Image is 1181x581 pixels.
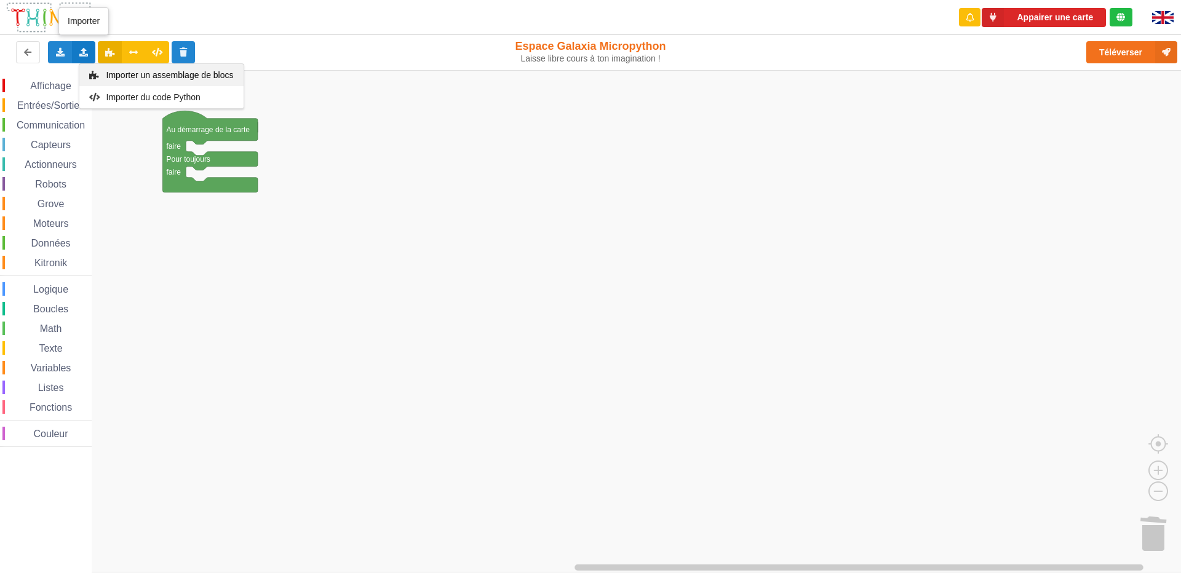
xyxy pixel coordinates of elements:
[30,238,73,248] span: Données
[79,86,244,108] div: Importer un fichier Python
[15,120,87,130] span: Communication
[167,125,250,134] text: Au démarrage de la carte
[23,159,79,170] span: Actionneurs
[488,53,694,64] div: Laisse libre cours à ton imagination !
[6,1,98,34] img: thingz_logo.png
[28,81,73,91] span: Affichage
[167,142,181,151] text: faire
[1086,41,1177,63] button: Téléverser
[36,382,66,393] span: Listes
[106,70,233,80] span: Importer un assemblage de blocs
[1110,8,1132,26] div: Tu es connecté au serveur de création de Thingz
[982,8,1106,27] button: Appairer une carte
[33,179,68,189] span: Robots
[79,64,244,86] div: Importer un assemblage de blocs en utilisant un fichier au format .blockly
[15,100,86,111] span: Entrées/Sorties
[37,343,64,354] span: Texte
[36,199,66,209] span: Grove
[38,323,64,334] span: Math
[31,218,71,229] span: Moteurs
[33,258,69,268] span: Kitronik
[31,304,70,314] span: Boucles
[58,7,109,35] div: Importer
[31,284,70,294] span: Logique
[167,155,210,164] text: Pour toujours
[28,402,74,413] span: Fonctions
[106,92,200,102] span: Importer du code Python
[32,429,70,439] span: Couleur
[29,363,73,373] span: Variables
[167,168,181,176] text: faire
[29,140,73,150] span: Capteurs
[1152,11,1174,24] img: gb.png
[488,39,694,64] div: Espace Galaxia Micropython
